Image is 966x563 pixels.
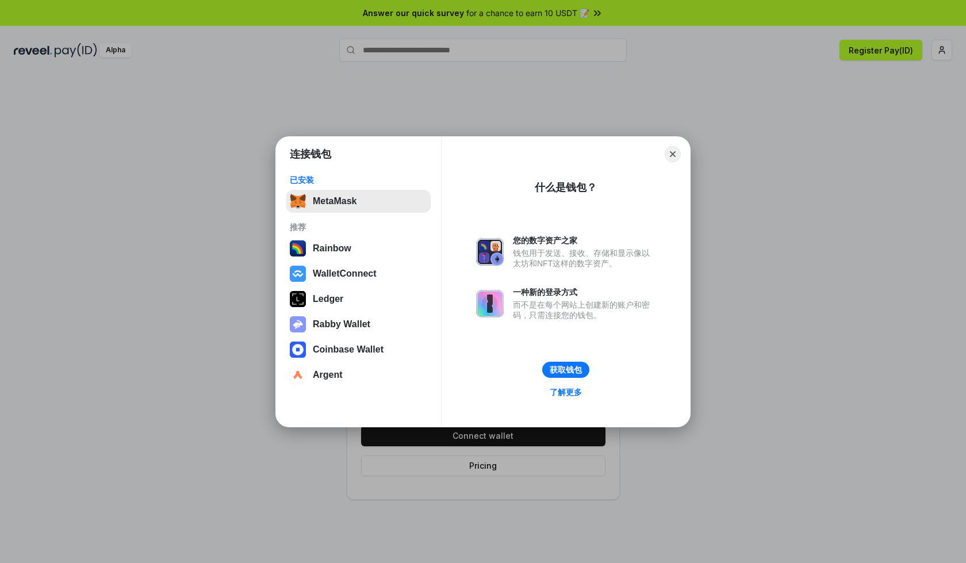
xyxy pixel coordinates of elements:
[535,181,597,194] div: 什么是钱包？
[286,237,431,260] button: Rainbow
[550,365,582,375] div: 获取钱包
[313,370,343,380] div: Argent
[513,300,655,320] div: 而不是在每个网站上创建新的账户和密码，只需连接您的钱包。
[542,362,589,378] button: 获取钱包
[513,248,655,269] div: 钱包用于发送、接收、存储和显示像以太坊和NFT这样的数字资产。
[286,190,431,213] button: MetaMask
[543,385,589,400] a: 了解更多
[313,319,370,330] div: Rabby Wallet
[286,338,431,361] button: Coinbase Wallet
[313,243,351,254] div: Rainbow
[290,316,306,332] img: svg+xml,%3Csvg%20xmlns%3D%22http%3A%2F%2Fwww.w3.org%2F2000%2Fsvg%22%20fill%3D%22none%22%20viewBox...
[550,387,582,397] div: 了解更多
[290,342,306,358] img: svg+xml,%3Csvg%20width%3D%2228%22%20height%3D%2228%22%20viewBox%3D%220%200%2028%2028%22%20fill%3D...
[286,262,431,285] button: WalletConnect
[476,238,504,266] img: svg+xml,%3Csvg%20xmlns%3D%22http%3A%2F%2Fwww.w3.org%2F2000%2Fsvg%22%20fill%3D%22none%22%20viewBox...
[313,269,377,279] div: WalletConnect
[290,222,427,232] div: 推荐
[665,146,681,162] button: Close
[290,240,306,256] img: svg+xml,%3Csvg%20width%3D%22120%22%20height%3D%22120%22%20viewBox%3D%220%200%20120%20120%22%20fil...
[286,313,431,336] button: Rabby Wallet
[290,175,427,185] div: 已安装
[286,363,431,386] button: Argent
[290,193,306,209] img: svg+xml,%3Csvg%20fill%3D%22none%22%20height%3D%2233%22%20viewBox%3D%220%200%2035%2033%22%20width%...
[290,291,306,307] img: svg+xml,%3Csvg%20xmlns%3D%22http%3A%2F%2Fwww.w3.org%2F2000%2Fsvg%22%20width%3D%2228%22%20height%3...
[290,266,306,282] img: svg+xml,%3Csvg%20width%3D%2228%22%20height%3D%2228%22%20viewBox%3D%220%200%2028%2028%22%20fill%3D...
[513,235,655,246] div: 您的数字资产之家
[290,147,331,161] h1: 连接钱包
[290,367,306,383] img: svg+xml,%3Csvg%20width%3D%2228%22%20height%3D%2228%22%20viewBox%3D%220%200%2028%2028%22%20fill%3D...
[286,288,431,311] button: Ledger
[313,344,384,355] div: Coinbase Wallet
[313,294,343,304] div: Ledger
[313,196,356,206] div: MetaMask
[476,290,504,317] img: svg+xml,%3Csvg%20xmlns%3D%22http%3A%2F%2Fwww.w3.org%2F2000%2Fsvg%22%20fill%3D%22none%22%20viewBox...
[513,287,655,297] div: 一种新的登录方式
